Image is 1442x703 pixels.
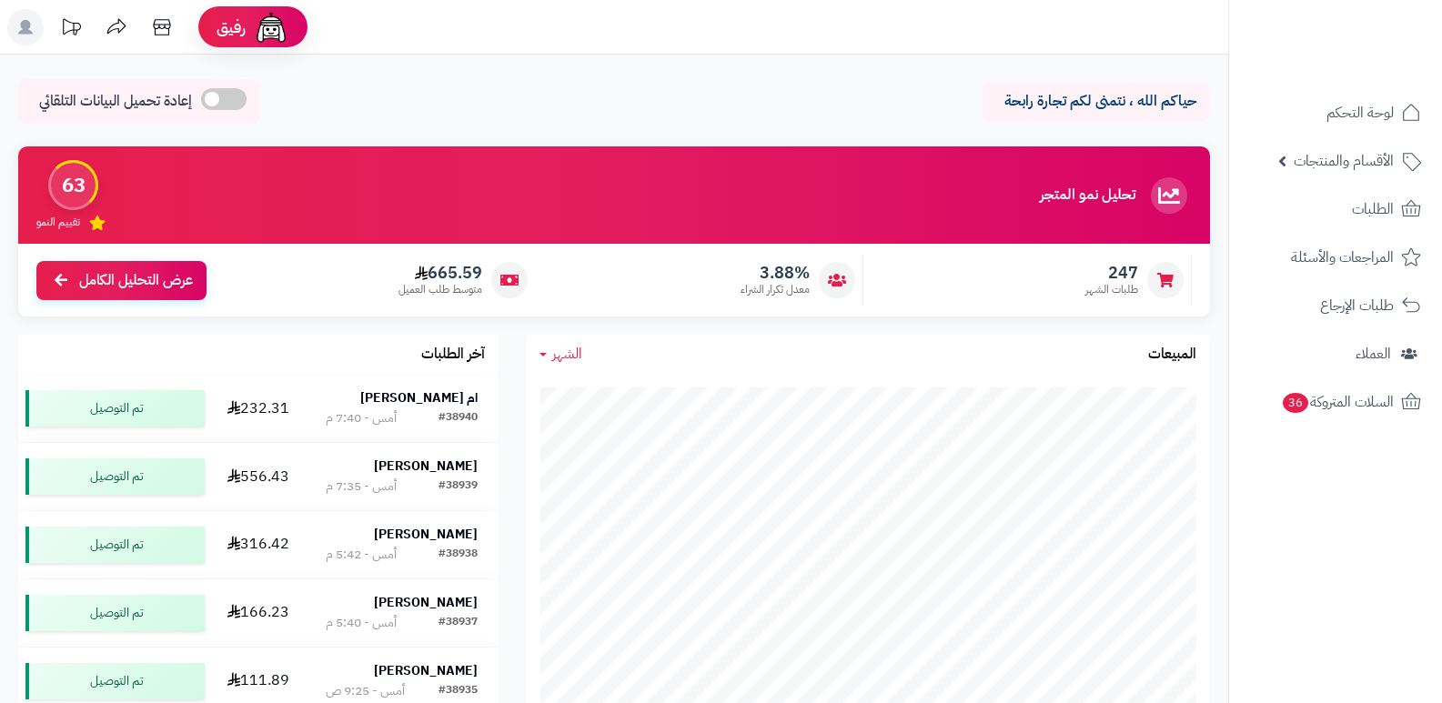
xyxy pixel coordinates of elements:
a: السلات المتروكة36 [1240,380,1431,424]
h3: تحليل نمو المتجر [1040,187,1135,204]
a: عرض التحليل الكامل [36,261,207,300]
span: الطلبات [1352,196,1394,222]
div: أمس - 7:40 م [326,409,397,427]
strong: ام [PERSON_NAME] [360,388,478,407]
div: أمس - 7:35 م [326,477,397,496]
span: طلبات الإرجاع [1320,293,1394,318]
h3: آخر الطلبات [421,346,485,363]
div: #38935 [439,682,478,700]
span: المراجعات والأسئلة [1291,245,1394,270]
div: تم التوصيل [25,390,205,427]
span: رفيق [217,16,246,38]
a: المراجعات والأسئلة [1240,236,1431,279]
div: أمس - 9:25 ص [326,682,405,700]
div: تم التوصيل [25,458,205,495]
a: العملاء [1240,332,1431,376]
h3: المبيعات [1148,346,1196,363]
a: لوحة التحكم [1240,91,1431,135]
span: لوحة التحكم [1326,100,1394,126]
div: تم التوصيل [25,663,205,699]
span: إعادة تحميل البيانات التلقائي [39,91,192,112]
div: تم التوصيل [25,595,205,631]
span: العملاء [1356,341,1391,367]
span: السلات المتروكة [1281,389,1394,415]
div: #38939 [439,477,478,496]
span: تقييم النمو [36,215,80,230]
span: متوسط طلب العميل [398,282,482,297]
span: معدل تكرار الشراء [741,282,810,297]
img: ai-face.png [253,9,289,45]
a: الطلبات [1240,187,1431,231]
div: أمس - 5:42 م [326,546,397,564]
span: 247 [1085,263,1138,283]
span: الأقسام والمنتجات [1294,148,1394,174]
td: 316.42 [212,511,305,578]
img: logo-2.png [1318,49,1425,87]
a: الشهر [539,344,582,365]
span: الشهر [552,343,582,365]
td: 556.43 [212,443,305,510]
div: #38940 [439,409,478,427]
div: #38937 [439,614,478,632]
span: طلبات الشهر [1085,282,1138,297]
span: 3.88% [741,263,810,283]
span: 36 [1283,393,1308,413]
strong: [PERSON_NAME] [374,525,478,544]
span: 665.59 [398,263,482,283]
div: #38938 [439,546,478,564]
a: تحديثات المنصة [48,9,94,50]
td: 232.31 [212,375,305,442]
p: حياكم الله ، نتمنى لكم تجارة رابحة [996,91,1196,112]
div: تم التوصيل [25,527,205,563]
a: طلبات الإرجاع [1240,284,1431,327]
td: 166.23 [212,579,305,647]
strong: [PERSON_NAME] [374,593,478,612]
strong: [PERSON_NAME] [374,661,478,680]
strong: [PERSON_NAME] [374,457,478,476]
div: أمس - 5:40 م [326,614,397,632]
span: عرض التحليل الكامل [79,270,193,291]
